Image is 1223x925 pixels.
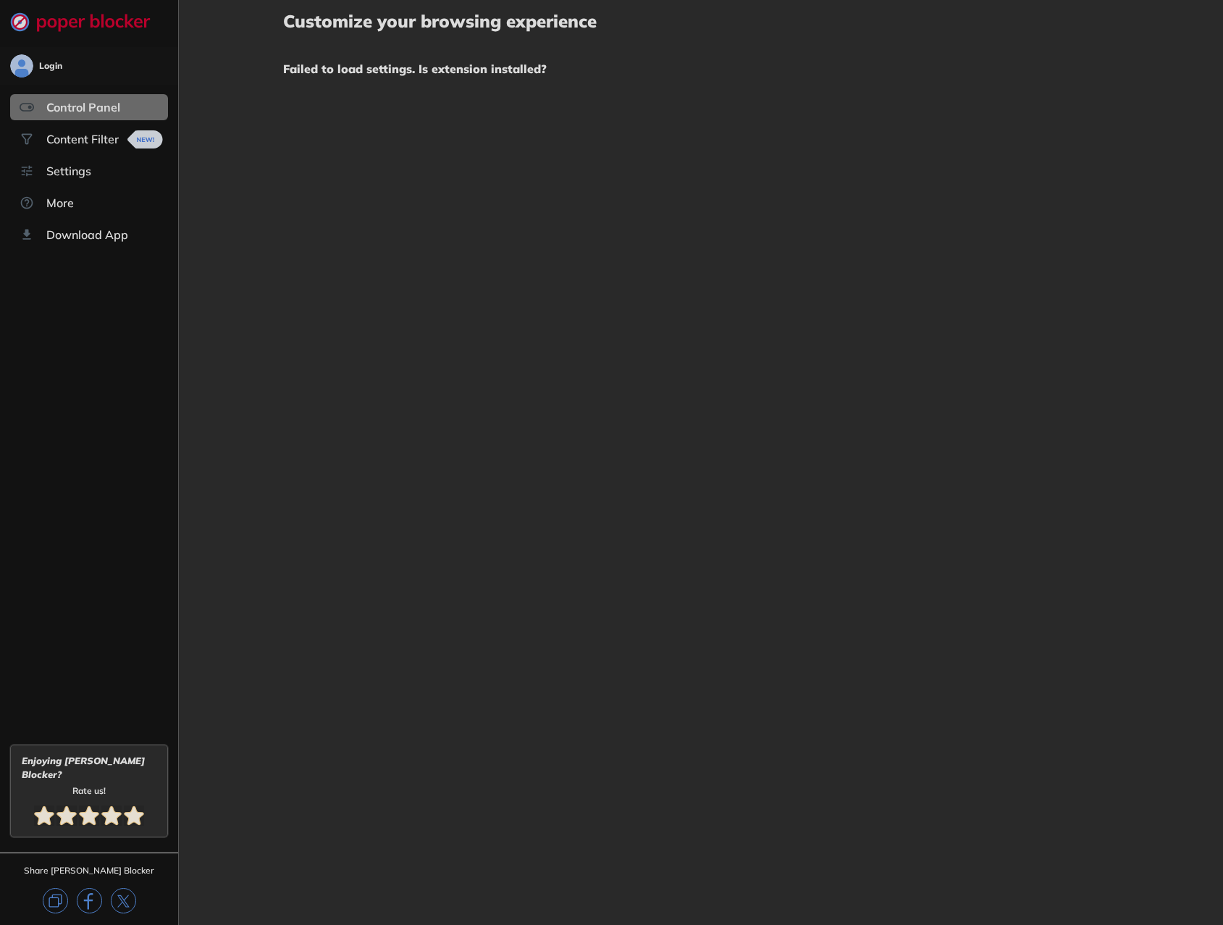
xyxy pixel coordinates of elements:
[10,54,33,78] img: avatar.svg
[22,754,156,782] div: Enjoying [PERSON_NAME] Blocker?
[43,888,68,913] img: copy.svg
[39,60,62,72] div: Login
[20,132,34,146] img: social.svg
[77,888,102,913] img: facebook.svg
[283,59,1119,78] h1: Failed to load settings. Is extension installed?
[46,196,74,210] div: More
[46,132,119,146] div: Content Filter
[20,227,34,242] img: download-app.svg
[20,164,34,178] img: settings.svg
[46,164,91,178] div: Settings
[127,130,162,148] img: menuBanner.svg
[283,12,1119,30] h1: Customize your browsing experience
[20,100,34,114] img: features-selected.svg
[46,100,120,114] div: Control Panel
[10,12,166,32] img: logo-webpage.svg
[46,227,128,242] div: Download App
[24,865,154,876] div: Share [PERSON_NAME] Blocker
[72,787,106,794] div: Rate us!
[111,888,136,913] img: x.svg
[20,196,34,210] img: about.svg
